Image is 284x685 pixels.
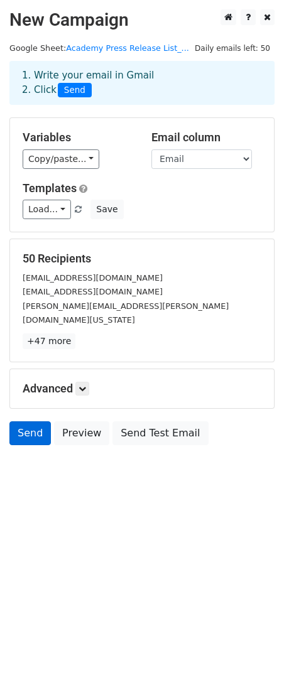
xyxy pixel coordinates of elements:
small: Google Sheet: [9,43,189,53]
h5: Advanced [23,382,261,396]
small: [PERSON_NAME][EMAIL_ADDRESS][PERSON_NAME][DOMAIN_NAME][US_STATE] [23,301,229,325]
a: Preview [54,421,109,445]
h5: Variables [23,131,133,144]
button: Save [90,200,123,219]
a: Daily emails left: 50 [190,43,275,53]
span: Send [58,83,92,98]
a: Load... [23,200,71,219]
a: Copy/paste... [23,149,99,169]
h5: Email column [151,131,261,144]
a: Templates [23,181,77,195]
small: [EMAIL_ADDRESS][DOMAIN_NAME] [23,273,163,283]
small: [EMAIL_ADDRESS][DOMAIN_NAME] [23,287,163,296]
h2: New Campaign [9,9,275,31]
div: 1. Write your email in Gmail 2. Click [13,68,271,97]
a: Send [9,421,51,445]
a: Send Test Email [112,421,208,445]
h5: 50 Recipients [23,252,261,266]
a: Academy Press Release List_... [66,43,189,53]
a: +47 more [23,333,75,349]
iframe: Chat Widget [221,625,284,685]
span: Daily emails left: 50 [190,41,275,55]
